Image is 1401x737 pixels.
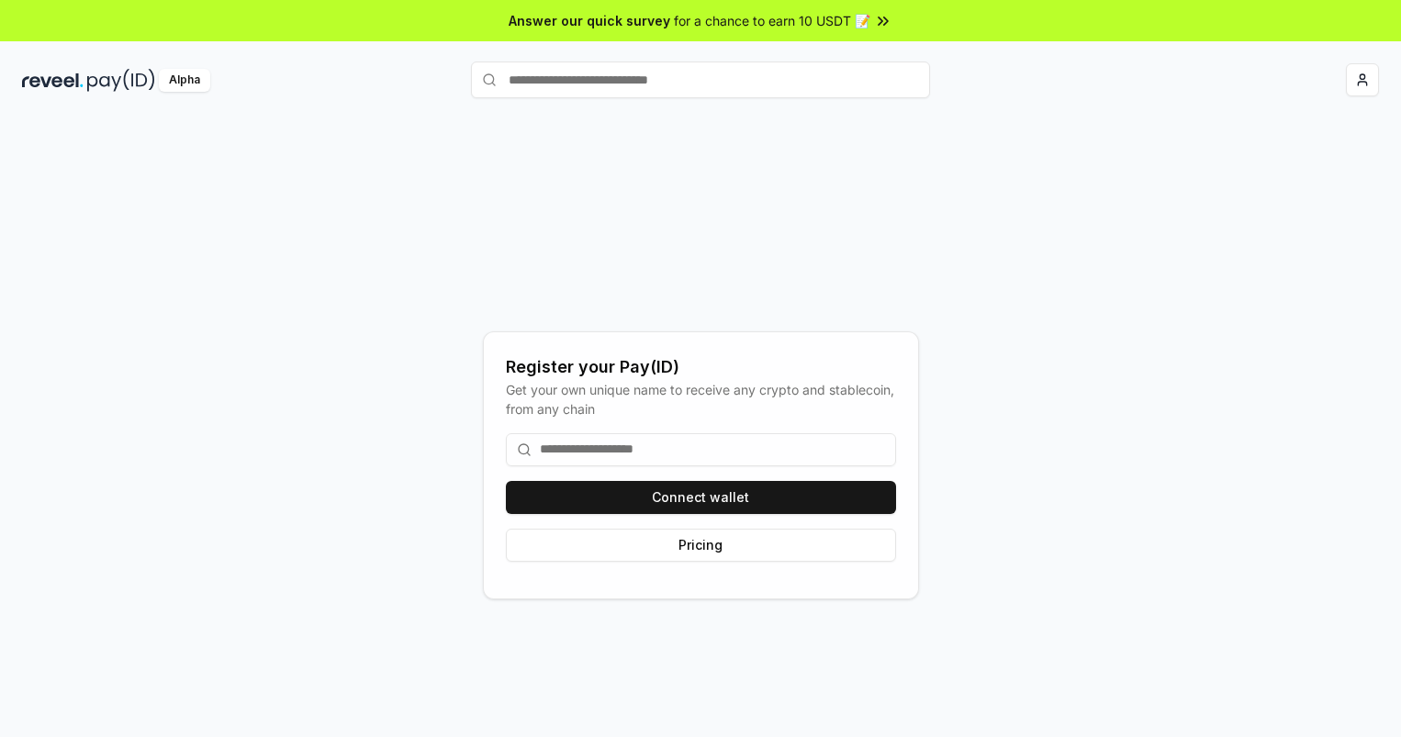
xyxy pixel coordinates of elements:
button: Pricing [506,529,896,562]
img: pay_id [87,69,155,92]
button: Connect wallet [506,481,896,514]
img: reveel_dark [22,69,84,92]
span: for a chance to earn 10 USDT 📝 [674,11,870,30]
div: Get your own unique name to receive any crypto and stablecoin, from any chain [506,380,896,419]
div: Register your Pay(ID) [506,354,896,380]
span: Answer our quick survey [509,11,670,30]
div: Alpha [159,69,210,92]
